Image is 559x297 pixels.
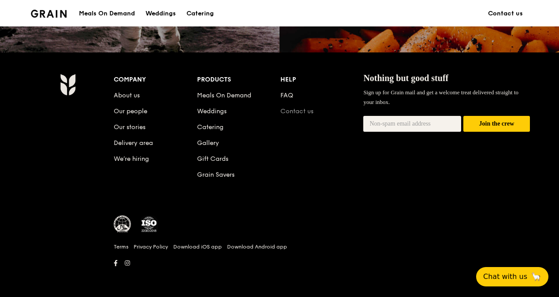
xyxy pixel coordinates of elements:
[145,0,176,27] div: Weddings
[173,243,222,250] a: Download iOS app
[363,89,518,105] span: Sign up for Grain mail and get a welcome treat delivered straight to your inbox.
[114,139,153,147] a: Delivery area
[197,123,224,131] a: Catering
[483,0,528,27] a: Contact us
[114,155,149,163] a: We’re hiring
[197,92,251,99] a: Meals On Demand
[197,74,280,86] div: Products
[463,116,530,132] button: Join the crew
[114,74,197,86] div: Company
[181,0,219,27] a: Catering
[280,108,313,115] a: Contact us
[186,0,214,27] div: Catering
[197,171,235,178] a: Grain Savers
[26,269,533,276] h6: Revision
[197,108,227,115] a: Weddings
[363,116,461,132] input: Non-spam email address
[114,92,140,99] a: About us
[134,243,168,250] a: Privacy Policy
[197,155,228,163] a: Gift Cards
[531,271,541,282] span: 🦙
[79,0,135,27] div: Meals On Demand
[483,271,527,282] span: Chat with us
[197,139,219,147] a: Gallery
[114,215,131,233] img: MUIS Halal Certified
[140,215,158,233] img: ISO Certified
[280,74,364,86] div: Help
[227,243,287,250] a: Download Android app
[114,123,145,131] a: Our stories
[363,73,448,83] span: Nothing but good stuff
[140,0,181,27] a: Weddings
[114,243,128,250] a: Terms
[31,10,67,18] img: Grain
[280,92,293,99] a: FAQ
[114,108,147,115] a: Our people
[60,74,75,96] img: Grain
[476,267,548,286] button: Chat with us🦙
